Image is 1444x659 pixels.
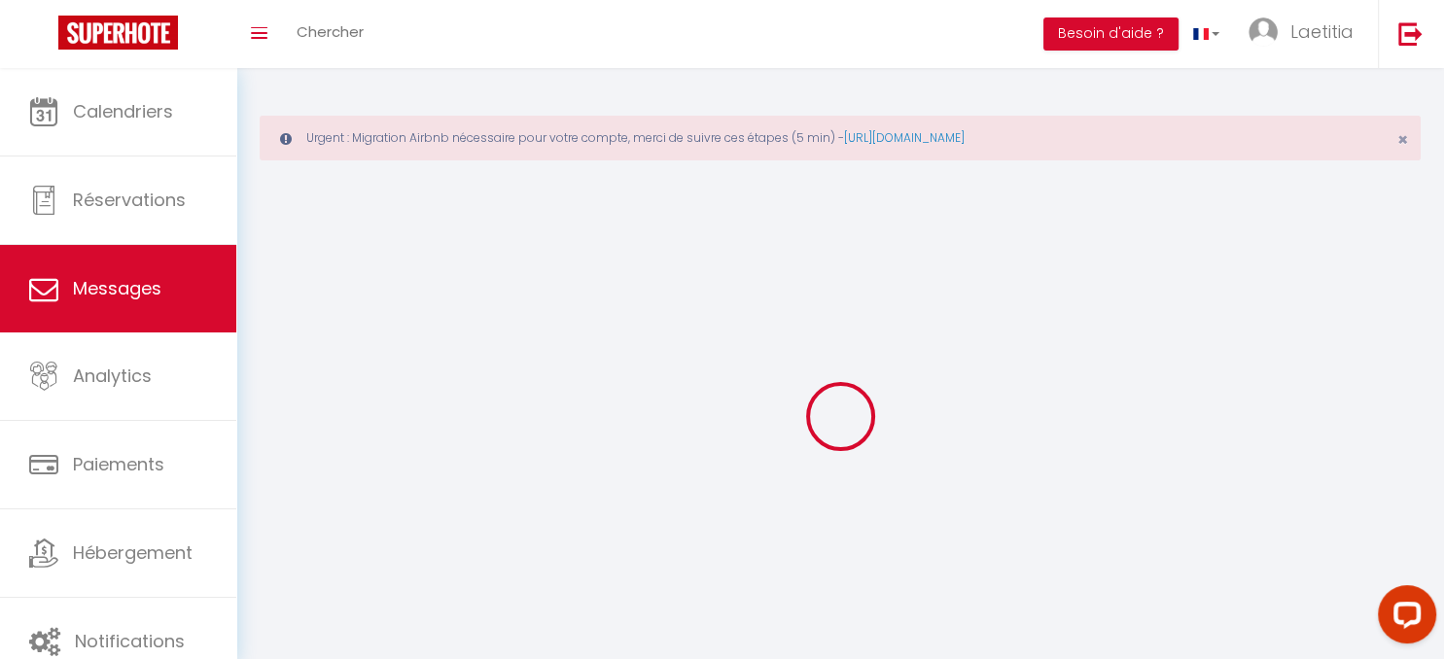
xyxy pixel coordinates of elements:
span: Paiements [73,452,164,476]
iframe: LiveChat chat widget [1362,577,1444,659]
a: [URL][DOMAIN_NAME] [844,129,965,146]
span: Chercher [297,21,364,42]
img: Super Booking [58,16,178,50]
div: Urgent : Migration Airbnb nécessaire pour votre compte, merci de suivre ces étapes (5 min) - [260,116,1421,160]
img: ... [1249,17,1278,47]
span: Calendriers [73,99,173,123]
span: Analytics [73,364,152,388]
span: Hébergement [73,540,193,565]
button: Besoin d'aide ? [1043,17,1179,51]
span: Messages [73,276,161,300]
span: × [1397,127,1408,152]
span: Laetitia [1290,19,1354,44]
span: Notifications [75,629,185,653]
span: Réservations [73,188,186,212]
button: Close [1397,131,1408,149]
img: logout [1398,21,1423,46]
